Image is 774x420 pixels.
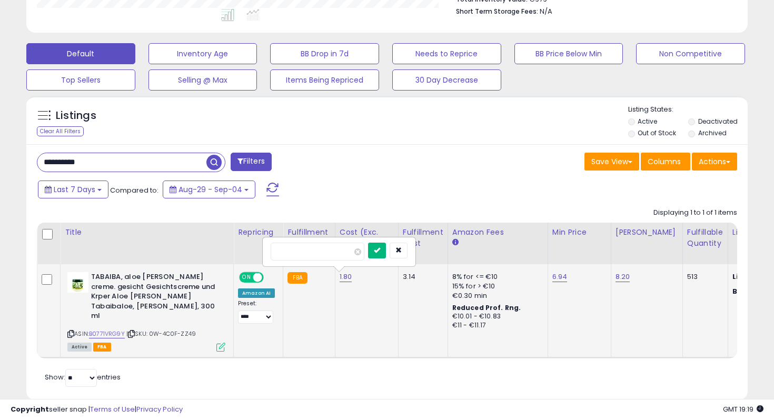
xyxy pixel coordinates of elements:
div: Clear All Filters [37,126,84,136]
div: 8% for <= €10 [452,272,540,282]
span: Last 7 Days [54,184,95,195]
a: Privacy Policy [136,404,183,414]
div: Min Price [552,227,607,238]
div: 15% for > €10 [452,282,540,291]
span: OFF [262,273,279,282]
a: 8.20 [616,272,630,282]
a: Terms of Use [90,404,135,414]
span: Compared to: [110,185,158,195]
div: seller snap | | [11,405,183,415]
button: Needs to Reprice [392,43,501,64]
a: B0771VRG9Y [89,329,125,338]
div: 513 [687,272,720,282]
button: BB Price Below Min [514,43,623,64]
span: Show: entries [45,372,121,382]
div: €10.01 - €10.83 [452,312,540,321]
small: FBA [287,272,307,284]
span: ON [240,273,253,282]
button: 30 Day Decrease [392,69,501,91]
button: Columns [641,153,690,171]
label: Active [638,117,657,126]
label: Deactivated [698,117,738,126]
div: €0.30 min [452,291,540,301]
span: | SKU: 0W-4C0F-ZZ49 [126,329,196,338]
a: 6.94 [552,272,568,282]
div: Preset: [238,300,275,324]
button: Items Being Repriced [270,69,379,91]
div: Fulfillment [287,227,330,238]
b: Reduced Prof. Rng. [452,303,521,312]
b: TABAIBA, aloe [PERSON_NAME] creme. gesicht Gesichtscreme und Krper Aloe [PERSON_NAME] Tabaibaloe,... [91,272,219,324]
button: Top Sellers [26,69,135,91]
a: 1.80 [340,272,352,282]
button: Default [26,43,135,64]
span: N/A [540,6,552,16]
label: Out of Stock [638,128,676,137]
div: Cost (Exc. VAT) [340,227,394,249]
div: 3.14 [403,272,440,282]
div: €11 - €11.17 [452,321,540,330]
div: Title [65,227,229,238]
button: Inventory Age [148,43,257,64]
div: Amazon Fees [452,227,543,238]
button: Save View [584,153,639,171]
strong: Copyright [11,404,49,414]
span: Columns [648,156,681,167]
b: Short Term Storage Fees: [456,7,538,16]
button: Actions [692,153,737,171]
button: Non Competitive [636,43,745,64]
span: All listings currently available for purchase on Amazon [67,343,92,352]
img: 41PjjujQxVL._SL40_.jpg [67,272,88,293]
div: Fulfillable Quantity [687,227,723,249]
div: Displaying 1 to 1 of 1 items [653,208,737,218]
small: Amazon Fees. [452,238,459,247]
div: Repricing [238,227,279,238]
p: Listing States: [628,105,748,115]
span: FBA [93,343,111,352]
button: Selling @ Max [148,69,257,91]
button: BB Drop in 7d [270,43,379,64]
span: 2025-09-12 19:19 GMT [723,404,763,414]
button: Filters [231,153,272,171]
button: Aug-29 - Sep-04 [163,181,255,198]
div: Fulfillment Cost [403,227,443,249]
div: Amazon AI [238,288,275,298]
label: Archived [698,128,727,137]
div: ASIN: [67,272,225,350]
div: [PERSON_NAME] [616,227,678,238]
button: Last 7 Days [38,181,108,198]
span: Aug-29 - Sep-04 [178,184,242,195]
h5: Listings [56,108,96,123]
